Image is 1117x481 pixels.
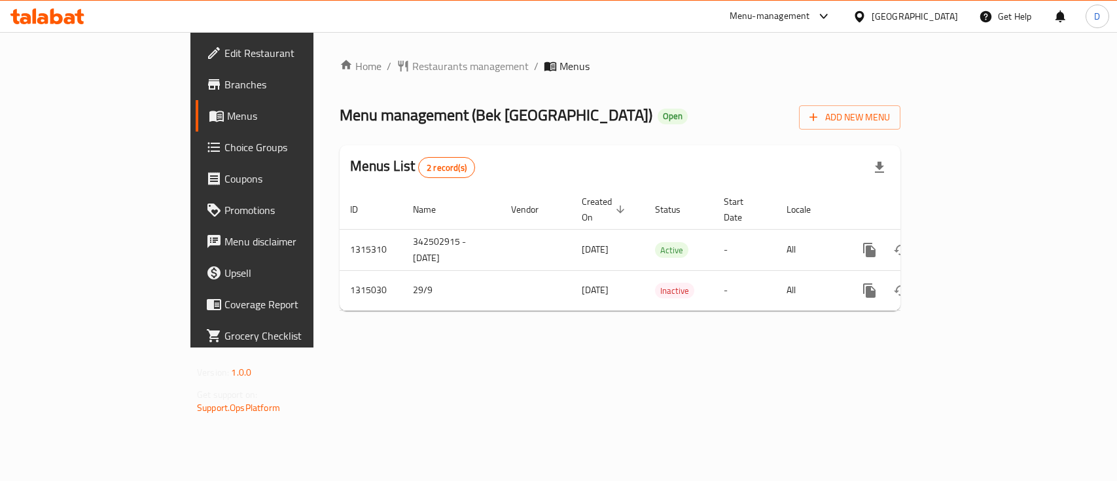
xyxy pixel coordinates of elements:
span: Menu disclaimer [224,234,366,249]
span: ID [350,202,375,217]
span: Get support on: [197,386,257,403]
div: [GEOGRAPHIC_DATA] [872,9,958,24]
td: - [713,229,776,270]
a: Coverage Report [196,289,377,320]
span: Promotions [224,202,366,218]
span: Add New Menu [809,109,890,126]
span: Inactive [655,283,694,298]
th: Actions [843,190,990,230]
a: Choice Groups [196,132,377,163]
span: 2 record(s) [419,162,474,174]
a: Menu disclaimer [196,226,377,257]
a: Support.OpsPlatform [197,399,280,416]
span: Menu management ( Bek [GEOGRAPHIC_DATA] ) [340,100,652,130]
span: Branches [224,77,366,92]
span: Vendor [511,202,556,217]
span: Upsell [224,265,366,281]
span: Restaurants management [412,58,529,74]
a: Edit Restaurant [196,37,377,69]
span: Locale [787,202,828,217]
td: All [776,270,843,310]
a: Promotions [196,194,377,226]
span: Choice Groups [224,139,366,155]
div: Export file [864,152,895,183]
div: Open [658,109,688,124]
table: enhanced table [340,190,990,311]
td: - [713,270,776,310]
span: Name [413,202,453,217]
span: [DATE] [582,241,609,258]
button: more [854,275,885,306]
span: [DATE] [582,281,609,298]
button: Change Status [885,275,917,306]
a: Upsell [196,257,377,289]
nav: breadcrumb [340,58,900,74]
a: Restaurants management [397,58,529,74]
button: more [854,234,885,266]
a: Branches [196,69,377,100]
span: Open [658,111,688,122]
span: Active [655,243,688,258]
span: D [1094,9,1100,24]
span: 1.0.0 [231,364,251,381]
span: Status [655,202,698,217]
span: Edit Restaurant [224,45,366,61]
a: Coupons [196,163,377,194]
span: Version: [197,364,229,381]
span: Start Date [724,194,760,225]
a: Grocery Checklist [196,320,377,351]
li: / [387,58,391,74]
td: 342502915 - [DATE] [402,229,501,270]
a: Menus [196,100,377,132]
div: Menu-management [730,9,810,24]
div: Total records count [418,157,475,178]
button: Add New Menu [799,105,900,130]
span: Menus [227,108,366,124]
button: Change Status [885,234,917,266]
span: Coverage Report [224,296,366,312]
div: Active [655,242,688,258]
span: Menus [559,58,590,74]
h2: Menus List [350,156,475,178]
span: Coupons [224,171,366,187]
span: Grocery Checklist [224,328,366,344]
li: / [534,58,539,74]
span: Created On [582,194,629,225]
td: All [776,229,843,270]
td: 29/9 [402,270,501,310]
